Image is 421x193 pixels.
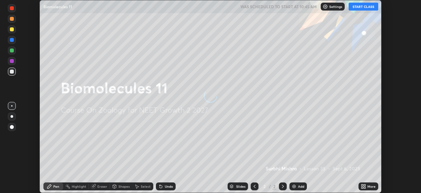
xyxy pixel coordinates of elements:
img: add-slide-button [291,184,297,189]
h5: WAS SCHEDULED TO START AT 10:45 AM [240,4,317,10]
p: Biomolecules 11 [43,4,72,9]
div: Pen [53,185,59,188]
div: / [269,184,271,188]
div: Select [141,185,151,188]
div: Undo [165,185,173,188]
div: Eraser [97,185,107,188]
img: class-settings-icons [323,4,328,9]
div: Slides [236,185,245,188]
div: 2 [261,184,268,188]
div: Add [298,185,304,188]
div: More [367,185,376,188]
div: Highlight [72,185,86,188]
div: 2 [272,183,276,189]
button: START CLASS [349,3,378,11]
div: Shapes [118,185,130,188]
p: Settings [329,5,342,8]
